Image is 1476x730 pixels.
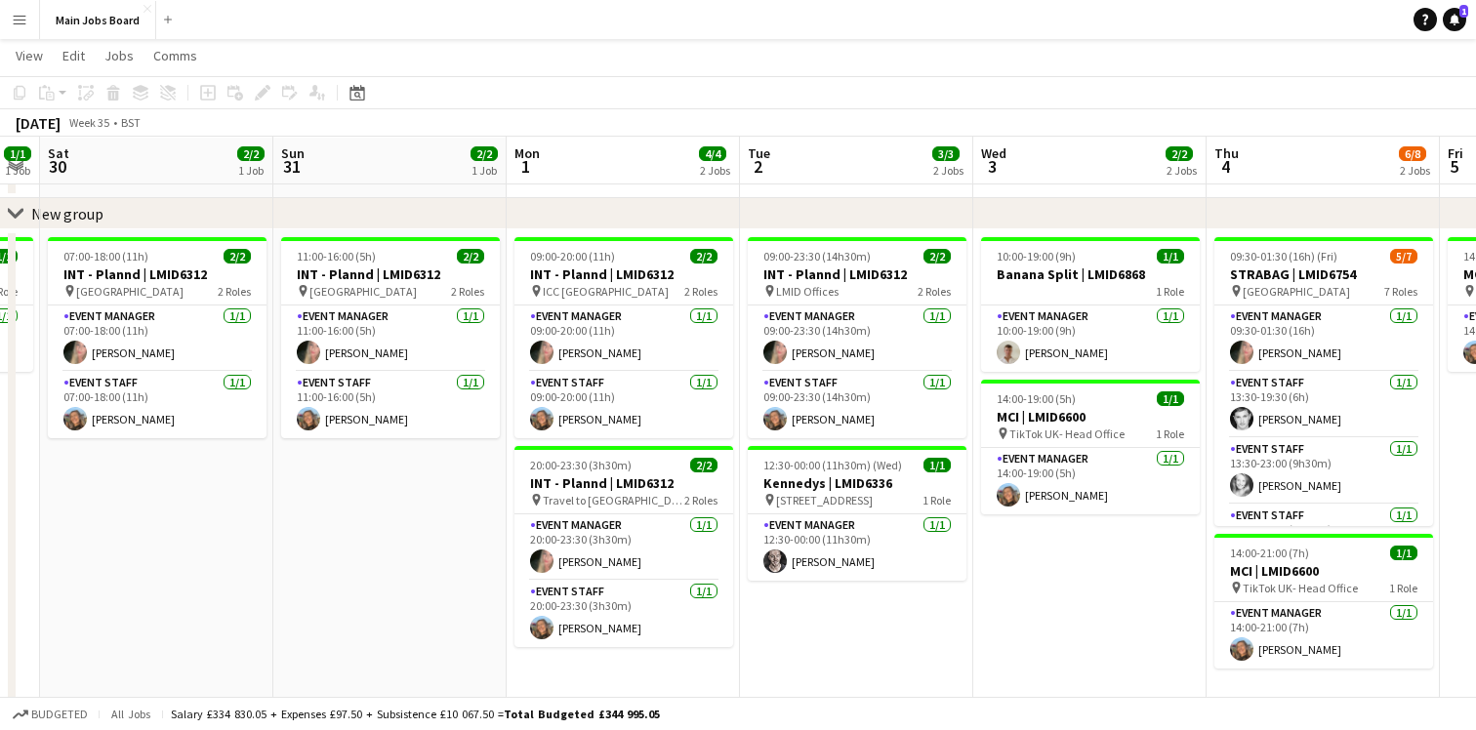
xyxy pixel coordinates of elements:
a: 1 [1443,8,1466,31]
button: Budgeted [10,704,91,725]
a: Comms [145,43,205,68]
div: BST [121,115,141,130]
span: All jobs [107,707,154,721]
span: Budgeted [31,708,88,721]
span: 1 [1459,5,1468,18]
span: View [16,47,43,64]
span: Edit [62,47,85,64]
div: New group [31,204,103,223]
div: [DATE] [16,113,61,133]
span: Total Budgeted £344 995.05 [504,707,660,721]
span: Jobs [104,47,134,64]
a: View [8,43,51,68]
a: Edit [55,43,93,68]
a: Jobs [97,43,142,68]
div: Salary £334 830.05 + Expenses £97.50 + Subsistence £10 067.50 = [171,707,660,721]
button: Main Jobs Board [40,1,156,39]
span: Comms [153,47,197,64]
